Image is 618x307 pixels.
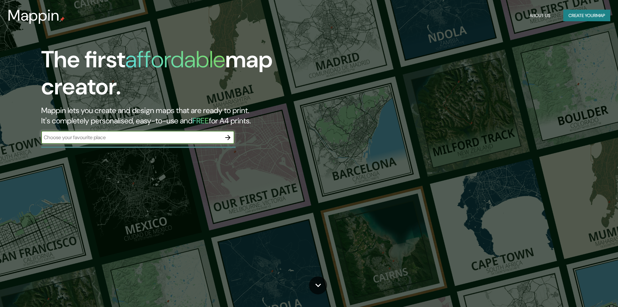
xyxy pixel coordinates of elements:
img: mappin-pin [60,17,65,22]
iframe: Help widget launcher [561,282,611,300]
button: Create yourmap [563,10,610,22]
h5: FREE [192,116,209,126]
h2: Mappin lets you create and design maps that are ready to print. It's completely personalised, eas... [41,105,350,126]
h3: Mappin [8,6,60,24]
input: Choose your favourite place [41,134,221,141]
button: About Us [527,10,553,22]
h1: affordable [125,44,225,74]
h1: The first map creator. [41,46,350,105]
